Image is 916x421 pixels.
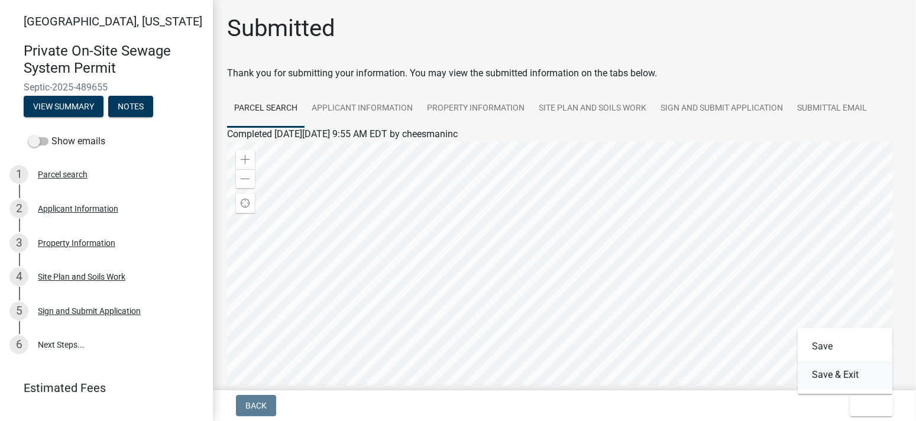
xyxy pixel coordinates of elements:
button: Notes [108,96,153,117]
div: 1 [9,165,28,184]
div: Site Plan and Soils Work [38,273,125,281]
wm-modal-confirm: Notes [108,102,153,112]
wm-modal-confirm: Summary [24,102,103,112]
div: Zoom in [236,150,255,169]
span: Septic-2025-489655 [24,82,189,93]
a: Sign and Submit Application [653,90,790,128]
div: Applicant Information [38,205,118,213]
div: Thank you for submitting your information. You may view the submitted information on the tabs below. [227,66,902,80]
h1: Submitted [227,14,335,43]
div: Sign and Submit Application [38,307,141,315]
button: Save [798,332,892,361]
div: Property Information [38,239,115,247]
span: [GEOGRAPHIC_DATA], [US_STATE] [24,14,202,28]
a: Estimated Fees [9,376,194,400]
div: 6 [9,335,28,354]
a: Parcel search [227,90,305,128]
button: Save & Exit [798,361,892,389]
a: Property Information [420,90,532,128]
button: Back [236,395,276,416]
a: Site Plan and Soils Work [532,90,653,128]
h4: Private On-Site Sewage System Permit [24,43,203,77]
div: 3 [9,234,28,252]
div: 5 [9,302,28,320]
label: Show emails [28,134,105,148]
span: Completed [DATE][DATE] 9:55 AM EDT by cheesmaninc [227,128,458,140]
div: Zoom out [236,169,255,188]
a: Applicant Information [305,90,420,128]
div: Parcel search [38,170,88,179]
div: 4 [9,267,28,286]
div: 2 [9,199,28,218]
a: Submittal Email [790,90,874,128]
button: View Summary [24,96,103,117]
div: Find my location [236,194,255,213]
span: Back [245,401,267,410]
button: Exit [850,395,893,416]
span: Exit [859,401,876,410]
div: Exit [798,328,892,394]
